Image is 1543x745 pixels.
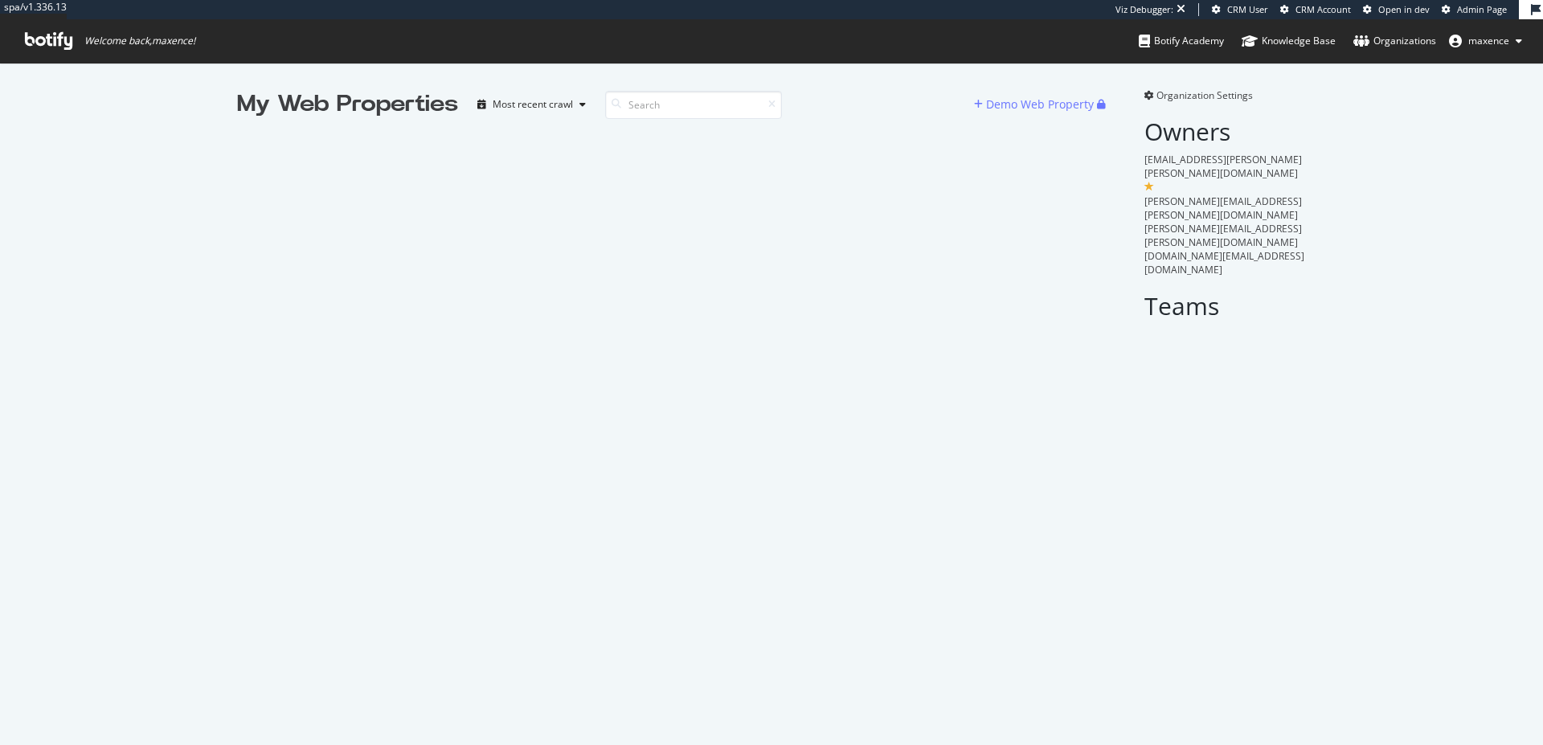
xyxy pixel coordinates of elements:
[237,88,458,121] div: My Web Properties
[1156,88,1253,102] span: Organization Settings
[1139,33,1224,49] div: Botify Academy
[1242,19,1336,63] a: Knowledge Base
[1457,3,1507,15] span: Admin Page
[1468,34,1509,47] span: maxence
[1144,153,1302,180] span: [EMAIL_ADDRESS][PERSON_NAME][PERSON_NAME][DOMAIN_NAME]
[1363,3,1430,16] a: Open in dev
[1353,33,1436,49] div: Organizations
[1295,3,1351,15] span: CRM Account
[1144,118,1306,145] h2: Owners
[1144,194,1302,222] span: [PERSON_NAME][EMAIL_ADDRESS][PERSON_NAME][DOMAIN_NAME]
[84,35,195,47] span: Welcome back, maxence !
[1115,3,1173,16] div: Viz Debugger:
[493,100,573,109] div: Most recent crawl
[1242,33,1336,49] div: Knowledge Base
[1212,3,1268,16] a: CRM User
[471,92,592,117] button: Most recent crawl
[1144,249,1304,276] span: [DOMAIN_NAME][EMAIL_ADDRESS][DOMAIN_NAME]
[1144,293,1306,319] h2: Teams
[1144,222,1302,249] span: [PERSON_NAME][EMAIL_ADDRESS][PERSON_NAME][DOMAIN_NAME]
[605,91,782,119] input: Search
[1139,19,1224,63] a: Botify Academy
[1378,3,1430,15] span: Open in dev
[1280,3,1351,16] a: CRM Account
[1442,3,1507,16] a: Admin Page
[1436,28,1535,54] button: maxence
[974,92,1097,117] button: Demo Web Property
[1227,3,1268,15] span: CRM User
[1353,19,1436,63] a: Organizations
[986,96,1094,113] div: Demo Web Property
[974,97,1097,111] a: Demo Web Property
